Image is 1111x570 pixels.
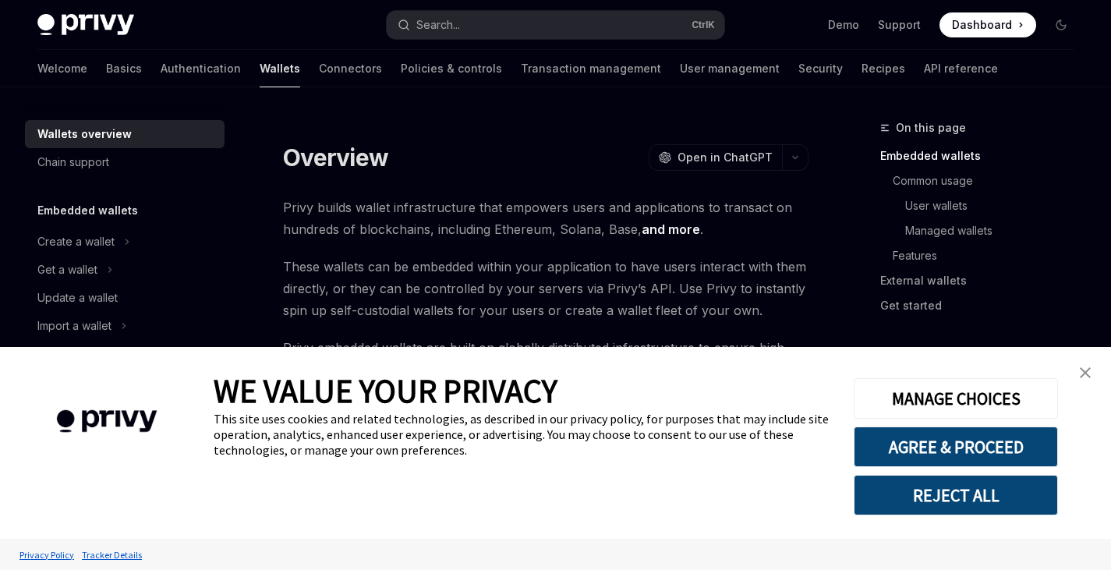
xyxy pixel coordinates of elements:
a: User wallets [880,193,1086,218]
a: close banner [1070,357,1101,388]
button: Get a wallet [25,256,121,284]
a: Export a wallet [25,340,225,368]
a: Basics [106,50,142,87]
span: Open in ChatGPT [678,150,773,165]
div: Wallets overview [37,125,132,143]
h1: Overview [283,143,388,172]
a: Connectors [319,50,382,87]
div: Get a wallet [37,260,97,279]
a: Support [878,17,921,33]
span: These wallets can be embedded within your application to have users interact with them directly, ... [283,256,808,321]
a: Features [880,243,1086,268]
button: Search...CtrlK [387,11,724,39]
a: Wallets [260,50,300,87]
div: Export a wallet [37,345,113,363]
a: Embedded wallets [880,143,1086,168]
button: MANAGE CHOICES [854,378,1058,419]
span: Dashboard [952,17,1012,33]
a: Privacy Policy [16,541,78,568]
div: Search... [416,16,460,34]
a: External wallets [880,268,1086,293]
a: Welcome [37,50,87,87]
button: REJECT ALL [854,475,1058,515]
img: company logo [23,388,190,455]
a: Common usage [880,168,1086,193]
a: Update a wallet [25,284,225,312]
a: Demo [828,17,859,33]
a: Transaction management [521,50,661,87]
button: AGREE & PROCEED [854,427,1058,467]
span: On this page [896,119,966,137]
a: Policies & controls [401,50,502,87]
span: Privy embedded wallets are built on globally distributed infrastructure to ensure high uptime and... [283,337,808,402]
a: API reference [924,50,998,87]
div: Import a wallet [37,317,111,335]
a: Get started [880,293,1086,318]
div: Update a wallet [37,289,118,307]
span: Privy builds wallet infrastructure that empowers users and applications to transact on hundreds o... [283,196,808,240]
a: Recipes [862,50,905,87]
button: Import a wallet [25,312,135,340]
button: Toggle dark mode [1049,12,1074,37]
a: Managed wallets [880,218,1086,243]
h5: Embedded wallets [37,201,138,220]
img: close banner [1080,367,1091,378]
a: Wallets overview [25,120,225,148]
span: WE VALUE YOUR PRIVACY [214,370,557,411]
img: dark logo [37,14,134,36]
a: Security [798,50,843,87]
div: Chain support [37,153,109,172]
a: Chain support [25,148,225,176]
a: and more [642,221,700,238]
div: This site uses cookies and related technologies, as described in our privacy policy, for purposes... [214,411,830,458]
a: Authentication [161,50,241,87]
span: Ctrl K [692,19,715,31]
div: Create a wallet [37,232,115,251]
a: Tracker Details [78,541,146,568]
button: Open in ChatGPT [649,144,782,171]
a: Dashboard [939,12,1036,37]
a: User management [680,50,780,87]
button: Create a wallet [25,228,138,256]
